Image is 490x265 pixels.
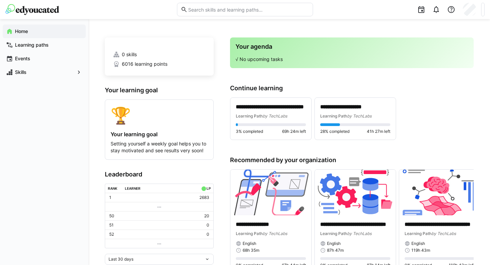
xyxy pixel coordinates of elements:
span: 87h 47m [327,248,344,253]
p: 50 [109,213,114,219]
h3: Your agenda [235,43,468,50]
input: Search skills and learning paths… [187,6,309,13]
span: 119h 43m [411,248,430,253]
img: image [315,170,396,215]
span: Learning Path [236,231,263,236]
p: √ No upcoming tasks [235,56,468,63]
p: Setting yourself a weekly goal helps you to stay motivated and see results very soon! [111,140,208,154]
a: 0 skills [113,51,206,58]
div: Rank [108,186,117,190]
span: by TechLabs [347,113,372,119]
span: Learning Path [405,231,431,236]
span: 3% completed [236,129,263,134]
span: by TechLabs [431,231,456,236]
span: Learning Path [320,231,347,236]
h3: Continue learning [230,84,474,92]
span: by TechLabs [263,113,287,119]
img: image [399,170,480,215]
span: 0 skills [122,51,137,58]
div: LP [207,186,211,190]
p: 20 [204,213,209,219]
span: English [411,241,425,246]
p: 1 [109,195,111,200]
img: image [230,170,311,215]
p: 52 [109,232,114,237]
h3: Recommended by your organization [230,156,474,164]
h3: Leaderboard [105,171,214,178]
span: by TechLabs [263,231,287,236]
p: 0 [207,222,209,228]
span: 68h 35m [243,248,259,253]
span: Learning Path [236,113,263,119]
p: 51 [109,222,114,228]
span: Last 30 days [109,256,133,262]
div: 🏆 [111,105,208,125]
div: Learner [125,186,141,190]
span: 69h 24m left [282,129,306,134]
span: Learning Path [320,113,347,119]
span: 28% completed [320,129,349,134]
h3: Your learning goal [105,87,214,94]
span: English [243,241,256,246]
span: 41h 27m left [367,129,390,134]
span: English [327,241,341,246]
span: by TechLabs [347,231,372,236]
p: 0 [207,232,209,237]
h4: Your learning goal [111,131,208,138]
span: 6016 learning points [122,61,167,67]
p: 2683 [199,195,209,200]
